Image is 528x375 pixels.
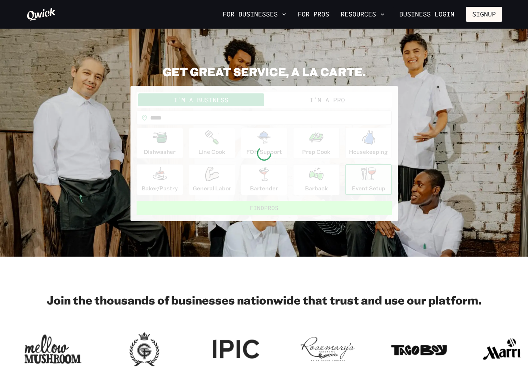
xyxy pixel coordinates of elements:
[24,330,82,369] img: Logo for Mellow Mushroom
[220,8,289,20] button: For Businesses
[338,8,388,20] button: Resources
[26,293,502,307] h2: Join the thousands of businesses nationwide that trust and use our platform.
[299,330,356,369] img: Logo for Rosemary's Catering
[466,7,502,22] button: Signup
[130,64,398,79] h2: GET GREAT SERVICE, A LA CARTE.
[116,330,173,369] img: Logo for Georgian Terrace
[390,330,448,369] img: Logo for Taco Boy
[393,7,460,22] a: Business Login
[207,330,265,369] img: Logo for IPIC
[295,8,332,20] a: For Pros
